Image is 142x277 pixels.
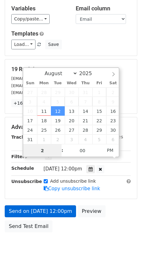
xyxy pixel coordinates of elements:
[11,166,34,171] strong: Schedule
[51,125,65,135] span: August 26, 2025
[11,66,131,73] h5: 19 Recipients
[50,178,96,185] label: Add unsubscribe link
[23,97,37,106] span: August 3, 2025
[23,106,37,116] span: August 10, 2025
[98,134,123,140] label: UTM Codes
[37,81,51,85] span: Mon
[78,70,100,76] input: Year
[23,87,37,97] span: July 27, 2025
[44,186,100,191] a: Copy unsubscribe link
[106,87,120,97] span: August 2, 2025
[37,135,51,144] span: September 1, 2025
[5,205,76,217] a: Send on [DATE] 12:00pm
[65,135,79,144] span: September 3, 2025
[106,135,120,144] span: September 6, 2025
[11,40,35,49] a: Load...
[79,135,92,144] span: September 4, 2025
[11,76,81,81] small: [EMAIL_ADDRESS][DOMAIN_NAME]
[23,135,37,144] span: August 31, 2025
[37,97,51,106] span: August 4, 2025
[11,5,66,12] h5: Variables
[79,87,92,97] span: July 31, 2025
[5,220,52,232] a: Send Test Email
[111,247,142,277] iframe: Chat Widget
[92,125,106,135] span: August 29, 2025
[106,125,120,135] span: August 30, 2025
[78,205,105,217] a: Preview
[65,97,79,106] span: August 6, 2025
[92,87,106,97] span: August 1, 2025
[65,116,79,125] span: August 20, 2025
[79,125,92,135] span: August 28, 2025
[23,144,62,157] input: Hour
[51,116,65,125] span: August 19, 2025
[44,166,82,172] span: [DATE] 12:00pm
[11,179,42,184] strong: Unsubscribe
[51,87,65,97] span: July 29, 2025
[37,87,51,97] span: July 28, 2025
[11,135,32,140] strong: Tracking
[92,116,106,125] span: August 22, 2025
[92,97,106,106] span: August 8, 2025
[11,14,50,24] a: Copy/paste...
[65,87,79,97] span: July 30, 2025
[23,81,37,85] span: Sun
[92,81,106,85] span: Fri
[106,81,120,85] span: Sat
[106,116,120,125] span: August 23, 2025
[106,106,120,116] span: August 16, 2025
[51,135,65,144] span: September 2, 2025
[101,144,119,157] span: Click to toggle
[51,81,65,85] span: Tue
[11,83,81,88] small: [EMAIL_ADDRESS][DOMAIN_NAME]
[65,81,79,85] span: Wed
[51,97,65,106] span: August 5, 2025
[65,125,79,135] span: August 27, 2025
[23,116,37,125] span: August 17, 2025
[45,40,62,49] button: Save
[11,99,38,107] a: +16 more
[65,106,79,116] span: August 13, 2025
[79,106,92,116] span: August 14, 2025
[37,125,51,135] span: August 25, 2025
[11,30,38,37] a: Templates
[51,106,65,116] span: August 12, 2025
[11,90,81,95] small: [EMAIL_ADDRESS][DOMAIN_NAME]
[79,116,92,125] span: August 21, 2025
[37,106,51,116] span: August 11, 2025
[106,97,120,106] span: August 9, 2025
[92,135,106,144] span: September 5, 2025
[23,125,37,135] span: August 24, 2025
[76,5,131,12] h5: Email column
[63,144,102,157] input: Minute
[92,106,106,116] span: August 15, 2025
[62,144,63,157] span: :
[79,97,92,106] span: August 7, 2025
[11,154,27,159] strong: Filters
[37,116,51,125] span: August 18, 2025
[79,81,92,85] span: Thu
[11,124,131,130] h5: Advanced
